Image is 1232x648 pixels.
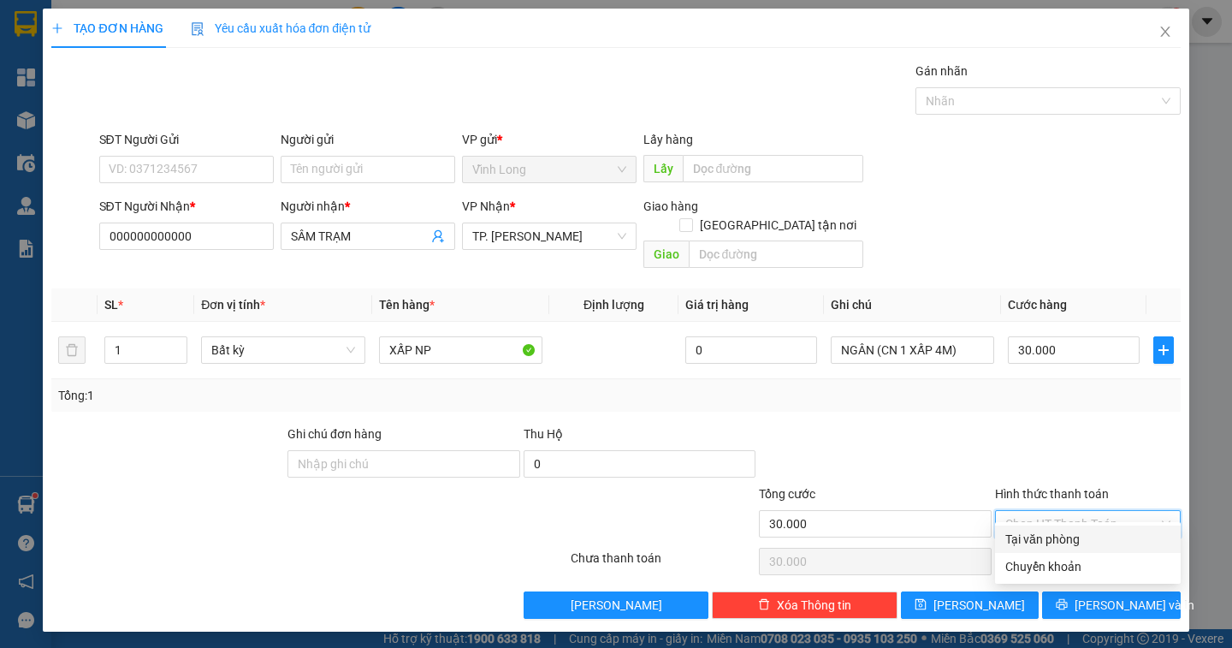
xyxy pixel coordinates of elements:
span: printer [1056,598,1068,612]
span: [PERSON_NAME] và In [1075,596,1194,615]
div: SĐT Người Gửi [99,130,274,149]
button: deleteXóa Thông tin [712,592,897,619]
span: SL [104,298,118,312]
input: Ghi chú đơn hàng [287,450,520,478]
span: Giao [643,241,689,268]
img: icon [191,22,204,36]
button: Close [1141,9,1189,56]
span: [PERSON_NAME] [571,596,662,615]
input: Dọc đường [689,241,863,268]
span: TP. Hồ Chí Minh [472,223,626,249]
span: Tên hàng [379,298,435,312]
span: Xóa Thông tin [777,596,851,615]
span: [PERSON_NAME] [933,596,1025,615]
span: delete [758,598,770,612]
label: Gán nhãn [915,64,968,78]
span: Vĩnh Long [472,157,626,182]
input: Dọc đường [683,155,863,182]
div: Người nhận [281,197,455,216]
span: Tổng cước [759,487,815,501]
button: save[PERSON_NAME] [901,592,1039,619]
span: Thu Hộ [524,427,563,441]
div: Chưa thanh toán [569,549,758,579]
span: close [1158,25,1172,39]
label: Hình thức thanh toán [995,487,1109,501]
button: [PERSON_NAME] [524,592,709,619]
div: VP gửi [462,130,637,149]
input: 0 [685,336,817,364]
input: Ghi Chú [831,336,994,364]
span: Lấy hàng [643,133,693,146]
span: Định lượng [583,298,644,312]
span: Cước hàng [1008,298,1067,312]
span: Đơn vị tính [201,298,265,312]
span: Bất kỳ [211,337,354,363]
span: save [915,598,927,612]
span: Lấy [643,155,683,182]
div: Chuyển khoản [1005,557,1170,576]
button: plus [1153,336,1174,364]
span: Giao hàng [643,199,698,213]
th: Ghi chú [824,288,1001,322]
div: SĐT Người Nhận [99,197,274,216]
button: printer[PERSON_NAME] và In [1042,592,1180,619]
span: plus [51,22,63,34]
label: Ghi chú đơn hàng [287,427,382,441]
span: user-add [431,229,445,243]
span: VP Nhận [462,199,510,213]
span: Giá trị hàng [685,298,749,312]
div: Tại văn phòng [1005,530,1170,549]
button: delete [58,336,86,364]
span: Yêu cầu xuất hóa đơn điện tử [191,21,371,35]
span: [GEOGRAPHIC_DATA] tận nơi [693,216,863,235]
span: TẠO ĐƠN HÀNG [51,21,163,35]
input: VD: Bàn, Ghế [379,336,542,364]
div: Người gửi [281,130,455,149]
div: Tổng: 1 [58,386,477,405]
span: plus [1154,343,1173,357]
